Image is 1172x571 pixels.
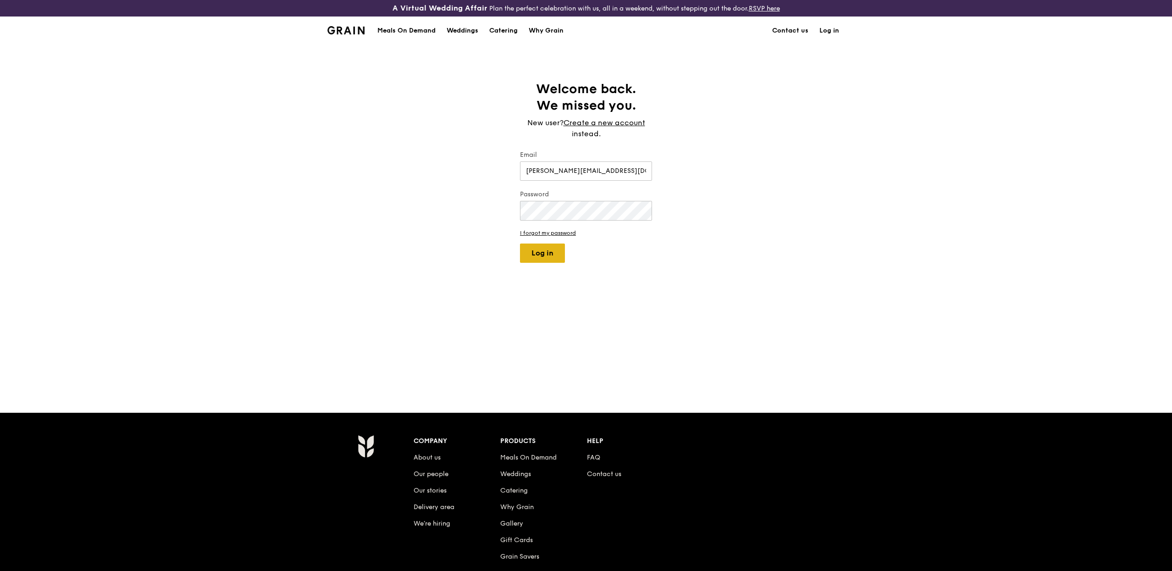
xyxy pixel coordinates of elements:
div: Company [414,435,500,448]
a: Why Grain [523,17,569,44]
a: Log in [814,17,845,44]
a: Create a new account [564,117,645,128]
div: Weddings [447,17,478,44]
span: instead. [572,129,601,138]
a: Gift Cards [500,536,533,544]
div: Catering [489,17,518,44]
img: Grain [327,26,365,34]
div: Meals On Demand [377,17,436,44]
a: FAQ [587,454,600,461]
div: Plan the perfect celebration with us, all in a weekend, without stepping out the door. [322,4,850,13]
a: Contact us [767,17,814,44]
div: Why Grain [529,17,564,44]
a: Weddings [500,470,531,478]
a: Why Grain [500,503,534,511]
div: Products [500,435,587,448]
a: Grain Savers [500,553,539,560]
a: Catering [484,17,523,44]
a: Meals On Demand [500,454,557,461]
a: RSVP here [749,5,780,12]
label: Email [520,150,652,160]
a: About us [414,454,441,461]
a: Our people [414,470,448,478]
a: GrainGrain [327,16,365,44]
h1: Welcome back. We missed you. [520,81,652,114]
a: I forgot my password [520,230,652,236]
a: Catering [500,487,528,494]
a: We’re hiring [414,520,450,527]
a: Our stories [414,487,447,494]
img: Grain [358,435,374,458]
span: New user? [527,118,564,127]
button: Log in [520,244,565,263]
div: Help [587,435,674,448]
a: Gallery [500,520,523,527]
a: Weddings [441,17,484,44]
label: Password [520,190,652,199]
a: Delivery area [414,503,454,511]
h3: A Virtual Wedding Affair [393,4,487,13]
a: Contact us [587,470,621,478]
